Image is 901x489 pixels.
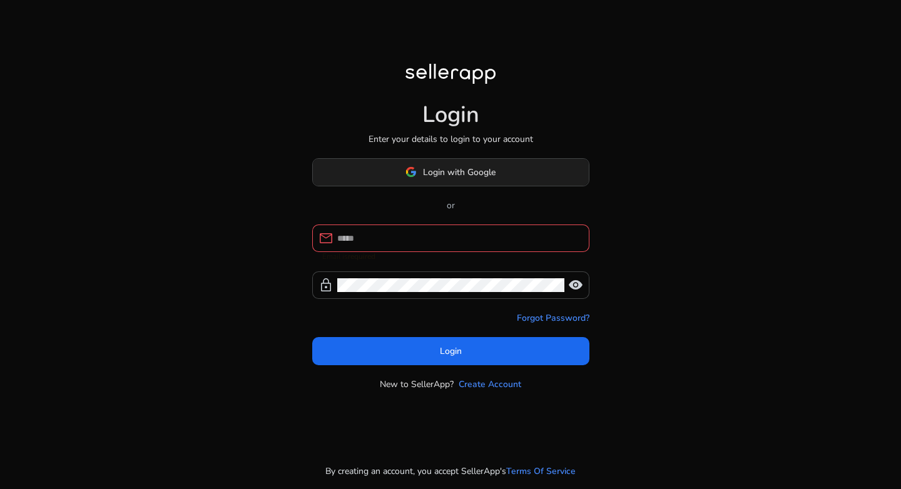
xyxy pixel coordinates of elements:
[506,465,576,478] a: Terms Of Service
[312,199,589,212] p: or
[405,166,417,178] img: google-logo.svg
[517,311,589,325] a: Forgot Password?
[380,378,454,391] p: New to SellerApp?
[423,166,496,179] span: Login with Google
[312,337,589,365] button: Login
[312,158,589,186] button: Login with Google
[348,255,375,265] strong: required
[440,345,462,358] span: Login
[422,101,479,128] h1: Login
[318,278,333,293] span: lock
[369,133,533,146] p: Enter your details to login to your account
[459,378,521,391] a: Create Account
[318,231,333,246] span: mail
[568,278,583,293] span: visibility
[322,252,579,265] mat-error: Email is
